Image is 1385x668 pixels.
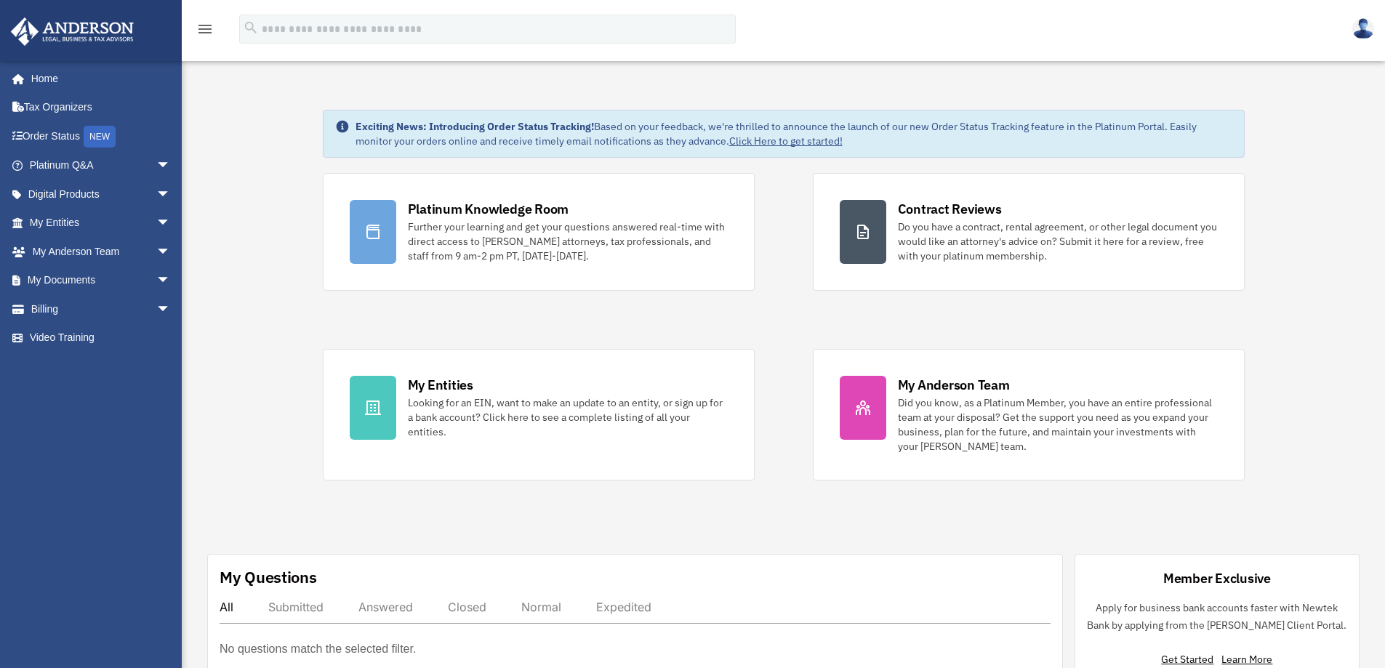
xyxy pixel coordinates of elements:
a: My Documentsarrow_drop_down [10,266,193,295]
span: arrow_drop_down [156,266,185,296]
div: Answered [358,600,413,614]
i: search [243,20,259,36]
div: Further your learning and get your questions answered real-time with direct access to [PERSON_NAM... [408,220,728,263]
div: My Entities [408,376,473,394]
div: Normal [521,600,561,614]
div: My Anderson Team [898,376,1010,394]
div: Submitted [268,600,324,614]
a: Get Started [1161,653,1219,666]
span: arrow_drop_down [156,237,185,267]
a: Order StatusNEW [10,121,193,151]
a: My Entities Looking for an EIN, want to make an update to an entity, or sign up for a bank accoun... [323,349,755,480]
div: Looking for an EIN, want to make an update to an entity, or sign up for a bank account? Click her... [408,395,728,439]
span: arrow_drop_down [156,294,185,324]
a: Video Training [10,323,193,353]
strong: Exciting News: Introducing Order Status Tracking! [356,120,594,133]
a: My Anderson Team Did you know, as a Platinum Member, you have an entire professional team at your... [813,349,1245,480]
a: My Entitiesarrow_drop_down [10,209,193,238]
div: NEW [84,126,116,148]
a: Platinum Knowledge Room Further your learning and get your questions answered real-time with dire... [323,173,755,291]
span: arrow_drop_down [156,151,185,181]
a: Billingarrow_drop_down [10,294,193,323]
div: Did you know, as a Platinum Member, you have an entire professional team at your disposal? Get th... [898,395,1218,454]
img: Anderson Advisors Platinum Portal [7,17,138,46]
div: Do you have a contract, rental agreement, or other legal document you would like an attorney's ad... [898,220,1218,263]
a: Digital Productsarrow_drop_down [10,180,193,209]
a: My Anderson Teamarrow_drop_down [10,237,193,266]
div: All [220,600,233,614]
a: Tax Organizers [10,93,193,122]
div: Expedited [596,600,651,614]
a: Contract Reviews Do you have a contract, rental agreement, or other legal document you would like... [813,173,1245,291]
a: Click Here to get started! [729,134,843,148]
div: Based on your feedback, we're thrilled to announce the launch of our new Order Status Tracking fe... [356,119,1232,148]
a: menu [196,25,214,38]
a: Learn More [1221,653,1272,666]
a: Home [10,64,185,93]
p: Apply for business bank accounts faster with Newtek Bank by applying from the [PERSON_NAME] Clien... [1087,599,1347,635]
div: Platinum Knowledge Room [408,200,569,218]
span: arrow_drop_down [156,209,185,238]
p: No questions match the selected filter. [220,639,416,659]
span: arrow_drop_down [156,180,185,209]
img: User Pic [1352,18,1374,39]
div: Contract Reviews [898,200,1002,218]
a: Platinum Q&Aarrow_drop_down [10,151,193,180]
i: menu [196,20,214,38]
div: Member Exclusive [1163,569,1271,587]
div: My Questions [220,566,317,588]
div: Closed [448,600,486,614]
